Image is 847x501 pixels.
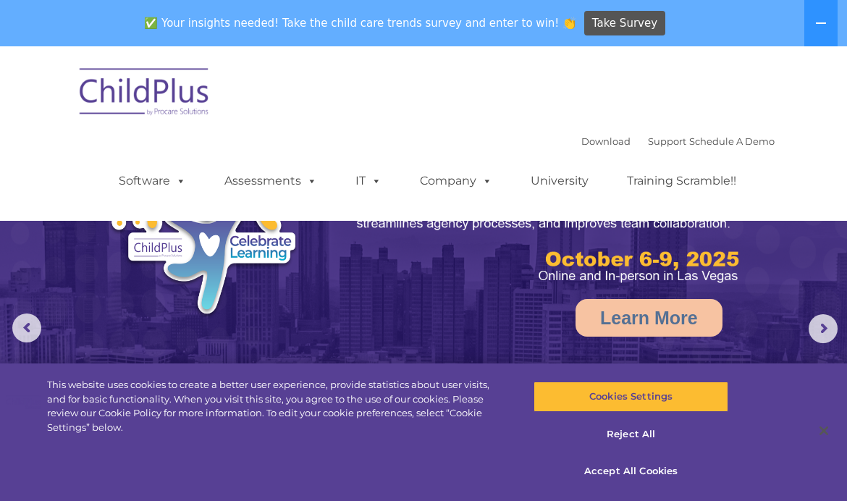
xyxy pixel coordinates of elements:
[584,11,666,36] a: Take Survey
[405,167,507,195] a: Company
[808,415,840,447] button: Close
[516,167,603,195] a: University
[581,135,775,147] font: |
[104,167,201,195] a: Software
[47,378,508,434] div: This website uses cookies to create a better user experience, provide statistics about user visit...
[648,135,686,147] a: Support
[341,167,396,195] a: IT
[576,299,722,337] a: Learn More
[534,456,728,487] button: Accept All Cookies
[210,167,332,195] a: Assessments
[612,167,751,195] a: Training Scramble!!
[534,419,728,450] button: Reject All
[534,382,728,412] button: Cookies Settings
[592,11,657,36] span: Take Survey
[72,58,217,130] img: ChildPlus by Procare Solutions
[139,9,582,38] span: ✅ Your insights needed! Take the child care trends survey and enter to win! 👏
[581,135,631,147] a: Download
[689,135,775,147] a: Schedule A Demo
